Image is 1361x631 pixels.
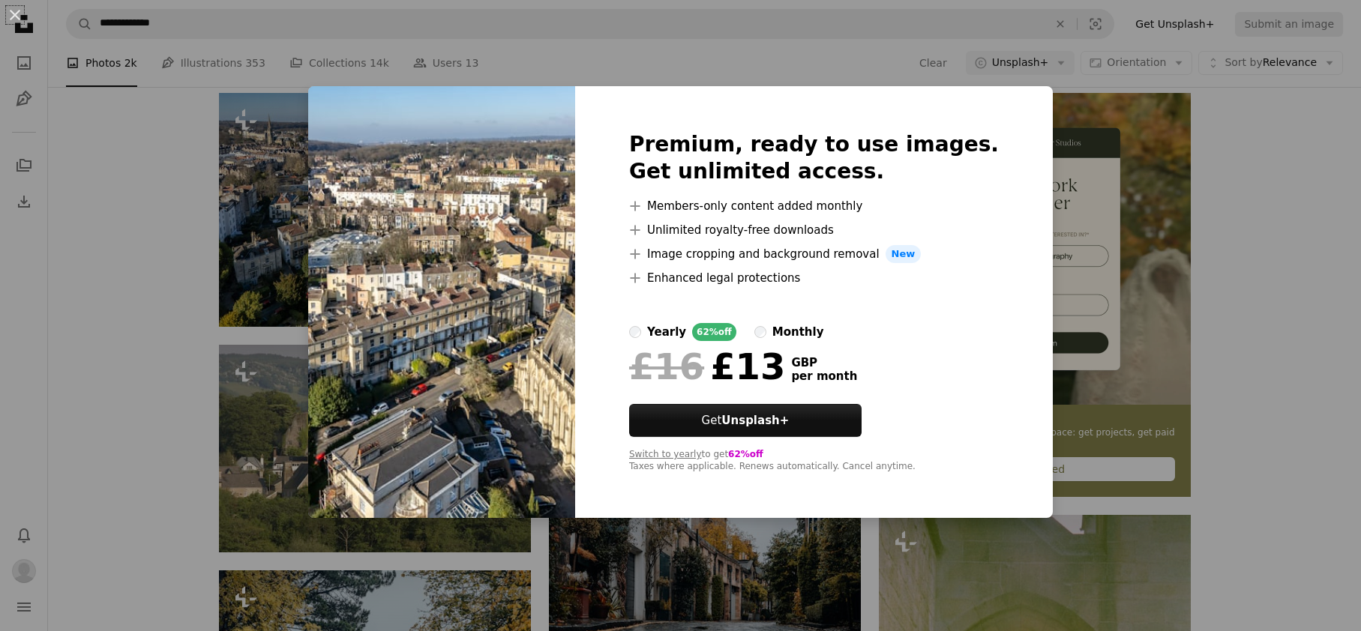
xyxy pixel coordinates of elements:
[791,369,857,383] span: per month
[728,449,763,459] span: 62% off
[629,449,702,461] button: Switch to yearly
[629,347,704,386] span: £16
[791,356,857,369] span: GBP
[886,245,922,263] span: New
[772,323,824,341] div: monthly
[629,269,999,287] li: Enhanced legal protections
[308,86,575,518] img: premium_photo-1742457605030-cbef2fb41657
[629,449,999,473] div: to get Taxes where applicable. Renews automatically. Cancel anytime.
[754,326,766,338] input: monthly
[629,197,999,215] li: Members-only content added monthly
[721,414,789,427] strong: Unsplash+
[629,245,999,263] li: Image cropping and background removal
[629,221,999,239] li: Unlimited royalty-free downloads
[629,404,862,437] a: GetUnsplash+
[647,323,686,341] div: yearly
[692,323,736,341] div: 62% off
[629,326,641,338] input: yearly62%off
[629,347,785,386] div: £13
[629,131,999,185] h2: Premium, ready to use images. Get unlimited access.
